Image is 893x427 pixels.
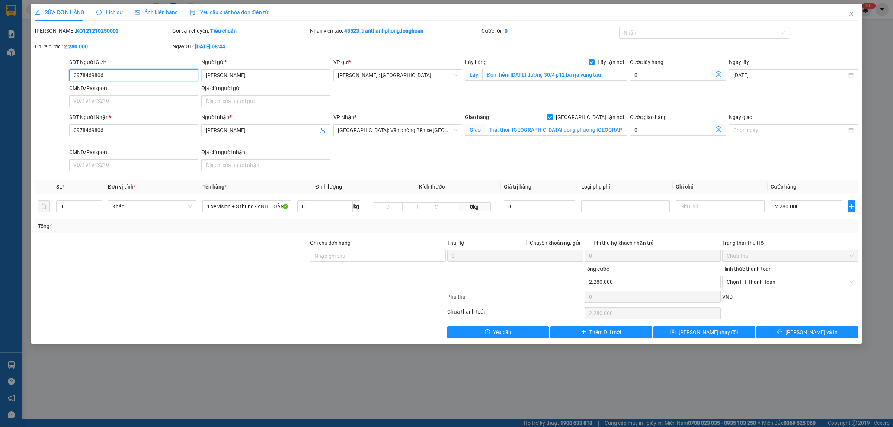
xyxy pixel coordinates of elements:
button: delete [38,200,50,212]
input: D [373,202,403,211]
b: [DATE] 08:44 [195,44,225,49]
div: Gói vận chuyển: [172,27,308,35]
span: Hồ Chí Minh : Kho Quận 12 [338,70,458,81]
input: Địa chỉ của người nhận [201,159,330,171]
span: [PERSON_NAME] và In [785,328,838,336]
input: Ghi Chú [676,200,764,212]
span: Phí thu hộ khách nhận trả [590,239,657,247]
div: Chưa cước : [35,42,171,51]
div: [PERSON_NAME]: [35,27,171,35]
span: printer [777,329,782,335]
span: clock-circle [96,10,102,15]
button: plus [848,200,855,212]
span: Kích thước [419,184,445,190]
span: Yêu cầu [493,328,511,336]
div: Cước rồi : [481,27,617,35]
span: Lấy tận nơi [595,58,627,66]
input: Cước lấy hàng [630,69,711,81]
span: Hải Phòng: Văn phòng Bến xe Thượng Lý [338,125,458,136]
div: CMND/Passport [69,148,198,156]
span: Giá trị hàng [504,184,531,190]
div: Phụ thu [446,293,584,306]
div: Người nhận [201,113,330,121]
span: picture [135,10,140,15]
span: Lịch sử [96,9,123,15]
div: Ngày GD: [172,42,308,51]
div: VP gửi [333,58,462,66]
span: edit [35,10,40,15]
button: Close [841,4,862,25]
label: Ngày lấy [729,59,749,65]
input: Ngày lấy [733,71,847,79]
span: Thu Hộ [447,240,464,246]
input: Giao tận nơi [485,124,627,136]
span: Giao [465,124,485,136]
input: R [402,202,432,211]
div: SĐT Người Nhận [69,113,198,121]
span: Chưa thu [727,250,854,261]
input: Địa chỉ của người gửi [201,95,330,107]
span: VND [722,294,733,300]
span: Chuyển khoản ng. gửi [527,239,583,247]
span: kg [353,200,360,212]
span: Lấy hàng [465,59,487,65]
input: Ghi chú đơn hàng [310,250,446,262]
img: icon [190,10,196,16]
span: Lấy [465,69,482,81]
span: dollar-circle [716,126,721,132]
span: [PERSON_NAME] thay đổi [679,328,738,336]
label: Cước lấy hàng [630,59,663,65]
b: KQ121210250003 [76,28,119,34]
span: Tổng cước [585,266,609,272]
span: Khác [112,201,192,212]
span: [GEOGRAPHIC_DATA] tận nơi [553,113,627,121]
button: exclamation-circleYêu cầu [447,326,549,338]
div: Địa chỉ người gửi [201,84,330,92]
label: Ngày giao [729,114,752,120]
button: plusThêm ĐH mới [550,326,652,338]
span: Yêu cầu xuất hóa đơn điện tử [190,9,268,15]
th: Ghi chú [673,180,767,194]
span: Tên hàng [202,184,227,190]
span: save [670,329,676,335]
span: Chọn HT Thanh Toán [727,276,854,288]
span: VP Nhận [333,114,354,120]
b: 43523_tranthanhphong.longhoan [344,28,423,34]
label: Hình thức thanh toán [722,266,772,272]
span: Đơn vị tính [108,184,136,190]
span: Định lượng [316,184,342,190]
span: Ảnh kiện hàng [135,9,178,15]
div: Người gửi [201,58,330,66]
span: 0kg [458,202,491,211]
span: Cước hàng [771,184,796,190]
div: Tổng: 1 [38,222,345,230]
b: Tiêu chuẩn [210,28,237,34]
span: Thêm ĐH mới [589,328,621,336]
div: Trạng thái Thu Hộ [722,239,858,247]
span: plus [848,203,855,209]
input: Ngày giao [733,126,847,134]
span: dollar-circle [716,71,721,77]
div: SĐT Người Gửi [69,58,198,66]
span: plus [581,329,586,335]
label: Ghi chú đơn hàng [310,240,351,246]
input: Cước giao hàng [630,124,711,136]
th: Loại phụ phí [578,180,673,194]
div: Chưa thanh toán [446,308,584,321]
span: user-add [320,127,326,133]
span: exclamation-circle [485,329,490,335]
input: VD: Bàn, Ghế [202,200,291,212]
input: Lấy tận nơi [482,69,627,81]
div: CMND/Passport [69,84,198,92]
input: C [432,202,458,211]
div: Địa chỉ người nhận [201,148,330,156]
button: printer[PERSON_NAME] và In [756,326,858,338]
div: Nhân viên tạo: [310,27,480,35]
span: close [848,11,854,17]
span: Giao hàng [465,114,489,120]
label: Cước giao hàng [630,114,667,120]
span: SỬA ĐƠN HÀNG [35,9,84,15]
button: save[PERSON_NAME] thay đổi [653,326,755,338]
b: 2.280.000 [64,44,88,49]
span: SL [56,184,62,190]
